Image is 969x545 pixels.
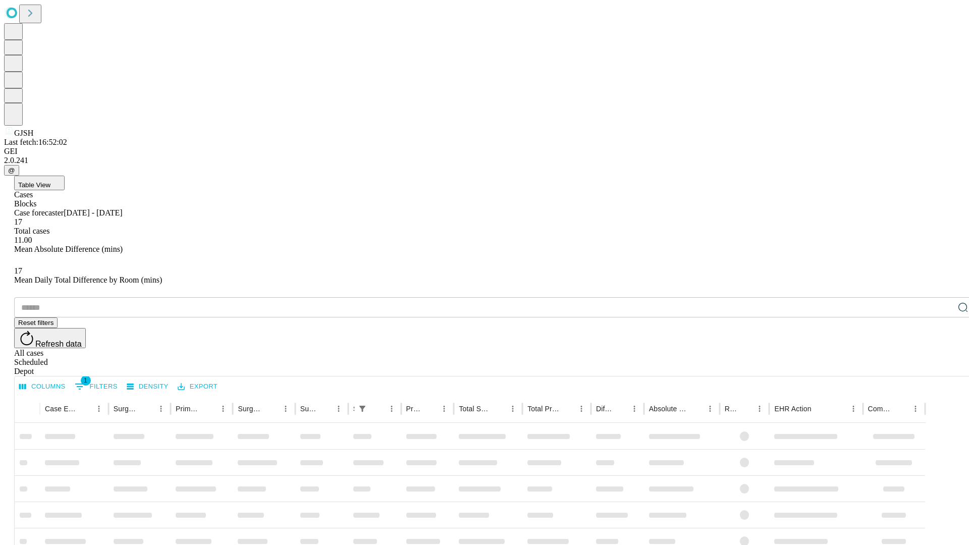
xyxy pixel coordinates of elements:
button: Sort [317,402,332,416]
button: Sort [423,402,437,416]
button: Menu [627,402,641,416]
div: Absolute Difference [649,405,688,413]
button: Menu [92,402,106,416]
div: Predicted In Room Duration [406,405,422,413]
button: @ [4,165,19,176]
div: GEI [4,147,965,156]
span: GJSH [14,129,33,137]
span: @ [8,167,15,174]
button: Sort [78,402,92,416]
button: Table View [14,176,65,190]
button: Menu [154,402,168,416]
div: EHR Action [774,405,811,413]
button: Menu [332,402,346,416]
button: Sort [689,402,703,416]
div: Difference [596,405,612,413]
button: Sort [894,402,908,416]
button: Refresh data [14,328,86,348]
button: Menu [506,402,520,416]
div: 2.0.241 [4,156,965,165]
button: Show filters [72,378,120,395]
button: Menu [385,402,399,416]
button: Sort [560,402,574,416]
button: Menu [752,402,767,416]
span: Last fetch: 16:52:02 [4,138,67,146]
button: Density [124,379,171,395]
div: Scheduled In Room Duration [353,405,354,413]
span: 11.00 [14,236,32,244]
div: Total Scheduled Duration [459,405,491,413]
button: Sort [492,402,506,416]
div: 1 active filter [355,402,369,416]
span: Case forecaster [14,208,64,217]
button: Sort [140,402,154,416]
button: Menu [437,402,451,416]
span: 17 [14,266,22,275]
button: Export [175,379,220,395]
span: Table View [18,181,50,189]
button: Menu [574,402,588,416]
span: Refresh data [35,340,82,348]
div: Case Epic Id [45,405,77,413]
button: Menu [703,402,717,416]
div: Comments [868,405,893,413]
button: Select columns [17,379,68,395]
button: Sort [613,402,627,416]
button: Menu [216,402,230,416]
button: Reset filters [14,317,58,328]
button: Menu [846,402,860,416]
div: Surgery Name [238,405,263,413]
span: Mean Daily Total Difference by Room (mins) [14,276,162,284]
span: Reset filters [18,319,53,326]
button: Sort [370,402,385,416]
div: Resolved in EHR [725,405,738,413]
button: Sort [738,402,752,416]
button: Show filters [355,402,369,416]
div: Surgeon Name [114,405,139,413]
div: Surgery Date [300,405,316,413]
span: 1 [81,375,91,386]
span: Mean Absolute Difference (mins) [14,245,123,253]
div: Total Predicted Duration [527,405,559,413]
button: Sort [202,402,216,416]
button: Sort [264,402,279,416]
span: Total cases [14,227,49,235]
div: Primary Service [176,405,201,413]
span: [DATE] - [DATE] [64,208,122,217]
button: Menu [908,402,923,416]
button: Sort [813,402,827,416]
button: Menu [279,402,293,416]
span: 17 [14,217,22,226]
